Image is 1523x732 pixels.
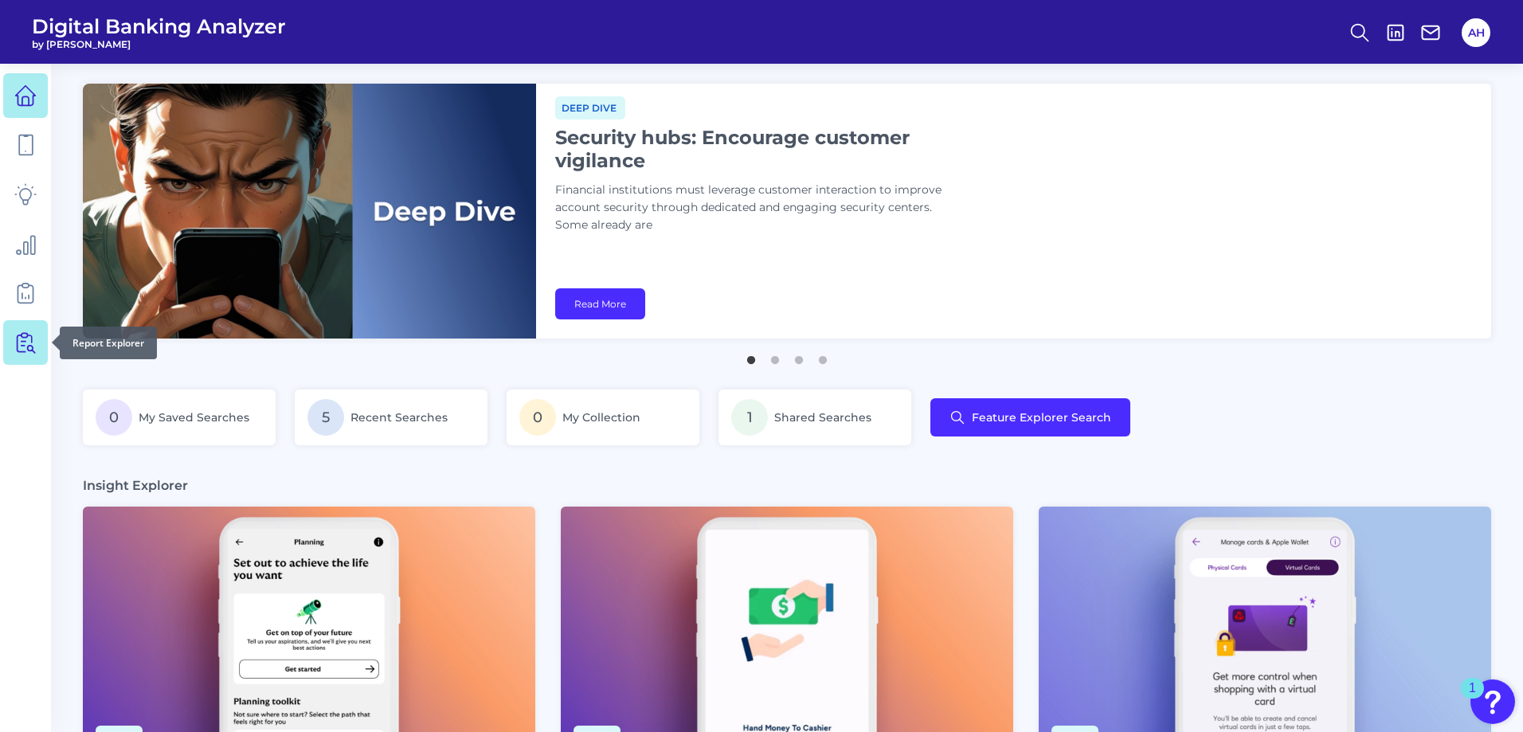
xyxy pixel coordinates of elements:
h1: Security hubs: Encourage customer vigilance [555,126,953,172]
a: 0My Collection [507,389,699,445]
span: Digital Banking Analyzer [32,14,286,38]
span: My Saved Searches [139,410,249,425]
img: bannerImg [83,84,536,339]
div: Report Explorer [60,327,157,359]
a: Read More [555,288,645,319]
a: 1Shared Searches [718,389,911,445]
span: Shared Searches [774,410,871,425]
span: 0 [96,399,132,436]
span: 5 [307,399,344,436]
span: Deep dive [555,96,625,119]
p: Financial institutions must leverage customer interaction to improve account security through ded... [555,182,953,234]
button: Feature Explorer Search [930,398,1130,436]
span: My Collection [562,410,640,425]
button: Open Resource Center, 1 new notification [1470,679,1515,724]
span: Recent Searches [350,410,448,425]
a: Deep dive [555,100,625,115]
a: 5Recent Searches [295,389,487,445]
div: 1 [1469,688,1476,709]
span: by [PERSON_NAME] [32,38,286,50]
span: 0 [519,399,556,436]
button: 1 [743,348,759,364]
button: AH [1462,18,1490,47]
button: 2 [767,348,783,364]
a: 0My Saved Searches [83,389,276,445]
span: 1 [731,399,768,436]
h3: Insight Explorer [83,477,188,494]
button: 4 [815,348,831,364]
button: 3 [791,348,807,364]
span: Feature Explorer Search [972,411,1111,424]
